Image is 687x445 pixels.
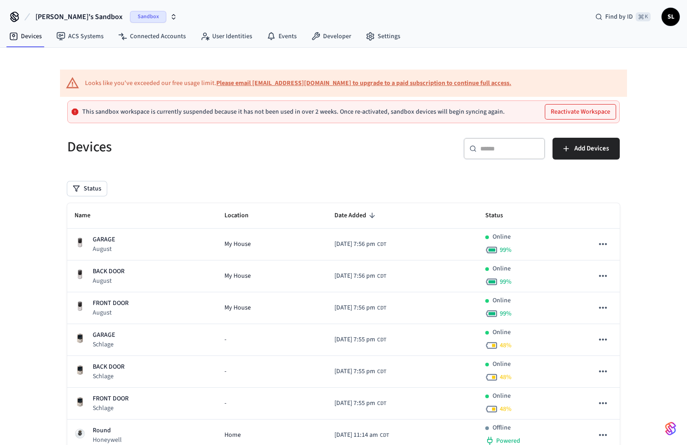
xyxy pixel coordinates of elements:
p: FRONT DOOR [93,394,129,404]
img: Schlage Sense Smart Deadbolt with Camelot Trim, Front [75,396,85,407]
span: SL [662,9,679,25]
img: SeamLogoGradient.69752ec5.svg [665,421,676,436]
span: CDT [380,431,389,440]
span: [DATE] 7:56 pm [334,240,375,249]
span: Location [224,209,260,223]
p: Schlage [93,404,129,413]
img: Yale Assure Touchscreen Wifi Smart Lock, Satin Nickel, Front [75,301,85,312]
span: [PERSON_NAME]'s Sandbox [35,11,123,22]
span: 48 % [500,341,512,350]
span: - [224,367,226,376]
p: August [93,308,129,317]
span: CDT [377,272,386,280]
img: Yale Assure Touchscreen Wifi Smart Lock, Satin Nickel, Front [75,269,85,280]
span: CDT [377,368,386,376]
span: [DATE] 7:56 pm [334,303,375,313]
img: honeywell_round [75,428,85,439]
p: Online [493,360,511,369]
span: Date Added [334,209,378,223]
span: CDT [377,336,386,344]
img: Schlage Sense Smart Deadbolt with Camelot Trim, Front [75,333,85,344]
span: - [224,399,226,408]
span: 99 % [500,245,512,255]
p: FRONT DOOR [93,299,129,308]
p: GARAGE [93,235,115,245]
img: Yale Assure Touchscreen Wifi Smart Lock, Satin Nickel, Front [75,237,85,248]
span: [DATE] 7:55 pm [334,367,375,376]
p: Online [493,328,511,337]
div: America/Chicago [334,303,386,313]
span: Status [485,209,515,223]
div: America/Chicago [334,240,386,249]
span: [DATE] 7:55 pm [334,335,375,345]
p: Schlage [93,340,115,349]
p: BACK DOOR [93,362,124,372]
p: GARAGE [93,330,115,340]
span: CDT [377,400,386,408]
button: Reactivate Workspace [545,105,616,119]
span: [DATE] 7:55 pm [334,399,375,408]
p: August [93,245,115,254]
div: America/Chicago [334,367,386,376]
span: [DATE] 11:14 am [334,430,378,440]
button: Status [67,181,107,196]
span: CDT [377,304,386,312]
a: Events [259,28,304,45]
p: BACK DOOR [93,267,124,276]
div: America/Chicago [334,271,386,281]
span: ⌘ K [636,12,651,21]
span: Sandbox [130,11,166,23]
p: Honeywell [93,435,122,445]
p: Online [493,391,511,401]
span: 99 % [500,277,512,286]
div: Looks like you've exceeded our free usage limit. [85,79,511,88]
a: Please email [EMAIL_ADDRESS][DOMAIN_NAME] to upgrade to a paid subscription to continue full access. [216,79,511,88]
div: America/Chicago [334,430,389,440]
span: 48 % [500,405,512,414]
span: [DATE] 7:56 pm [334,271,375,281]
p: Round [93,426,122,435]
div: America/Chicago [334,335,386,345]
img: Schlage Sense Smart Deadbolt with Camelot Trim, Front [75,365,85,375]
span: Home [224,430,241,440]
span: Find by ID [605,12,633,21]
p: Offline [493,423,511,433]
span: CDT [377,240,386,249]
p: Online [493,264,511,274]
a: Connected Accounts [111,28,193,45]
span: 48 % [500,373,512,382]
h5: Devices [67,138,338,156]
a: Developer [304,28,358,45]
a: ACS Systems [49,28,111,45]
p: August [93,276,124,285]
a: Settings [358,28,408,45]
div: Find by ID⌘ K [588,9,658,25]
a: Devices [2,28,49,45]
span: My House [224,240,251,249]
p: This sandbox workspace is currently suspended because it has not been used in over 2 weeks. Once ... [82,108,505,115]
p: Online [493,296,511,305]
button: SL [662,8,680,26]
span: 99 % [500,309,512,318]
button: Add Devices [553,138,620,160]
a: User Identities [193,28,259,45]
p: Schlage [93,372,124,381]
div: America/Chicago [334,399,386,408]
span: My House [224,303,251,313]
span: Name [75,209,102,223]
span: My House [224,271,251,281]
p: Online [493,232,511,242]
span: - [224,335,226,345]
span: Add Devices [574,143,609,155]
